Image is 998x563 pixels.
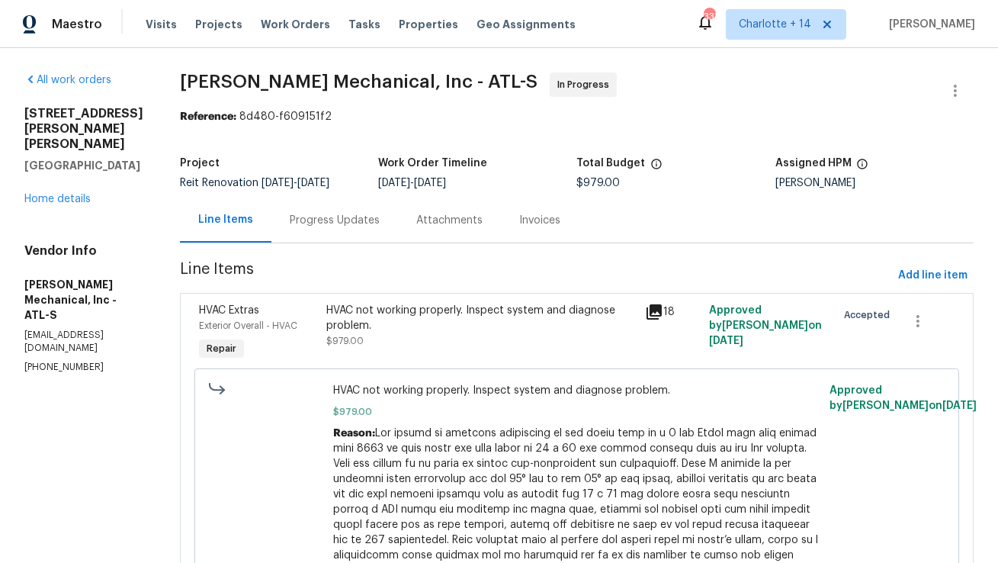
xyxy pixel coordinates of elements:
div: Attachments [416,213,483,228]
span: In Progress [557,77,615,92]
h5: Project [180,158,220,169]
h2: [STREET_ADDRESS][PERSON_NAME][PERSON_NAME] [24,106,143,152]
span: Reit Renovation [180,178,329,188]
span: Approved by [PERSON_NAME] on [709,305,822,346]
span: Visits [146,17,177,32]
span: [DATE] [709,336,743,346]
span: - [378,178,446,188]
span: Charlotte + 14 [739,17,811,32]
span: The total cost of line items that have been proposed by Opendoor. This sum includes line items th... [650,158,663,178]
span: Projects [195,17,242,32]
span: Tasks [348,19,380,30]
span: Exterior Overall - HVAC [199,321,297,330]
a: All work orders [24,75,111,85]
span: $979.00 [326,336,364,346]
span: Maestro [52,17,102,32]
span: Add line item [898,266,968,285]
span: Work Orders [261,17,330,32]
span: Accepted [844,307,896,323]
span: [DATE] [297,178,329,188]
span: Line Items [180,262,892,290]
span: Geo Assignments [477,17,576,32]
span: [PERSON_NAME] [883,17,975,32]
span: [DATE] [414,178,446,188]
div: Line Items [198,212,253,227]
div: 18 [645,303,700,321]
h5: Work Order Timeline [378,158,487,169]
h5: Assigned HPM [775,158,852,169]
span: [PERSON_NAME] Mechanical, Inc - ATL-S [180,72,538,91]
div: 8d480-f609151f2 [180,109,974,124]
p: [PHONE_NUMBER] [24,361,143,374]
b: Reference: [180,111,236,122]
h4: Vendor Info [24,243,143,259]
a: Home details [24,194,91,204]
span: [DATE] [378,178,410,188]
h5: [GEOGRAPHIC_DATA] [24,158,143,173]
span: HVAC not working properly. Inspect system and diagnose problem. [333,383,820,398]
span: $979.00 [333,404,820,420]
span: - [262,178,329,188]
button: Add line item [892,262,974,290]
p: [EMAIL_ADDRESS][DOMAIN_NAME] [24,329,143,355]
div: Invoices [519,213,560,228]
h5: [PERSON_NAME] Mechanical, Inc - ATL-S [24,277,143,323]
span: Reason: [333,428,375,439]
span: Properties [399,17,458,32]
span: HVAC Extras [199,305,259,316]
span: The hpm assigned to this work order. [856,158,868,178]
span: [DATE] [262,178,294,188]
span: Approved by [PERSON_NAME] on [830,385,977,411]
span: Repair [201,341,242,356]
span: [DATE] [942,401,977,411]
div: Progress Updates [290,213,380,228]
span: $979.00 [577,178,621,188]
div: 333 [704,9,714,24]
div: HVAC not working properly. Inspect system and diagnose problem. [326,303,636,333]
h5: Total Budget [577,158,646,169]
div: [PERSON_NAME] [775,178,974,188]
